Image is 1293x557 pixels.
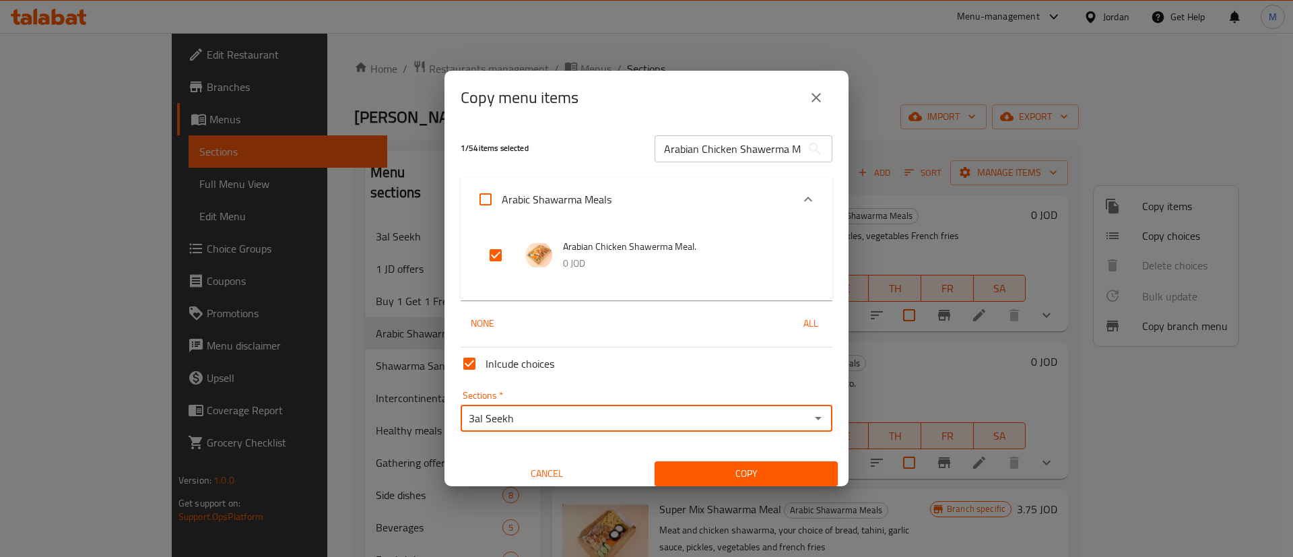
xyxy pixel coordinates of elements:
[461,465,633,482] span: Cancel
[655,461,838,486] button: Copy
[466,315,498,332] span: None
[789,311,832,336] button: All
[563,255,805,272] p: 0 JOD
[469,183,611,216] label: Acknowledge
[486,356,554,372] span: Inlcude choices
[655,135,801,162] input: Search in items
[502,189,611,209] span: Arabic Shawarma Meals
[465,409,806,428] input: Select section
[525,242,552,269] img: Arabian Chicken Shawerma Meal.
[563,238,805,255] span: Arabian Chicken Shawerma Meal.
[455,461,638,486] button: Cancel
[665,465,827,482] span: Copy
[800,81,832,114] button: close
[809,409,828,428] button: Open
[461,311,504,336] button: None
[461,87,578,108] h2: Copy menu items
[795,315,827,332] span: All
[461,221,832,300] div: Expand
[461,143,638,154] h5: 1 / 54 items selected
[461,178,832,221] div: Expand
